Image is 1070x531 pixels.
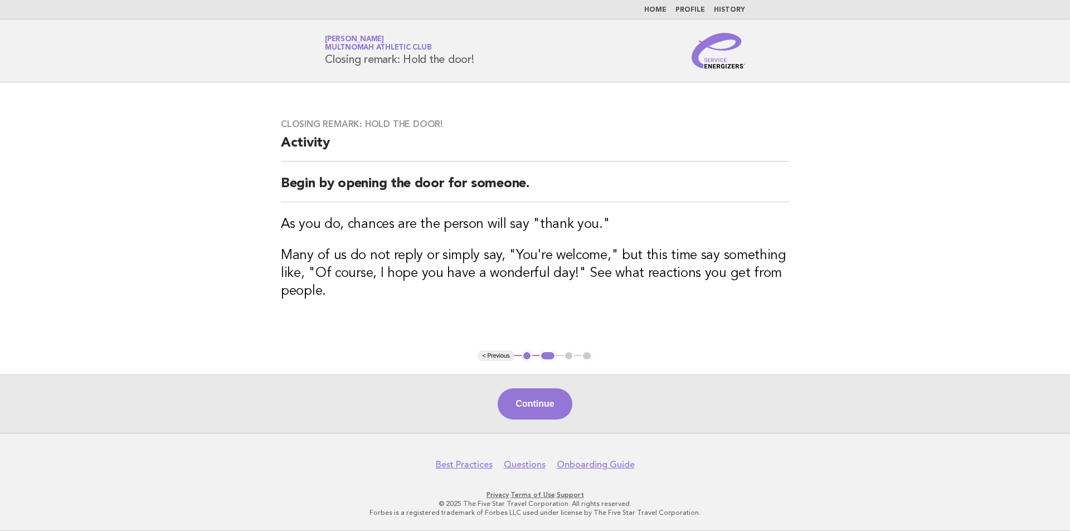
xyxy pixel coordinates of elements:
a: Terms of Use [510,491,555,499]
a: Privacy [487,491,509,499]
img: Service Energizers [692,33,745,69]
button: 1 [522,350,533,362]
a: Support [557,491,584,499]
a: Profile [675,7,705,13]
span: Multnomah Athletic Club [325,45,431,52]
h3: Many of us do not reply or simply say, "You're welcome," but this time say something like, "Of co... [281,247,789,300]
button: < Previous [478,350,514,362]
p: © 2025 The Five Star Travel Corporation. All rights reserved. [194,499,876,508]
h3: As you do, chances are the person will say "thank you." [281,216,789,233]
p: · · [194,490,876,499]
a: Onboarding Guide [557,459,635,470]
button: Continue [498,388,572,420]
a: History [714,7,745,13]
button: 2 [539,350,556,362]
a: Best Practices [436,459,493,470]
p: Forbes is a registered trademark of Forbes LLC used under license by The Five Star Travel Corpora... [194,508,876,517]
h2: Activity [281,134,789,162]
h3: Closing remark: Hold the door! [281,119,789,130]
a: Home [644,7,667,13]
a: Questions [504,459,546,470]
a: [PERSON_NAME]Multnomah Athletic Club [325,36,431,51]
h2: Begin by opening the door for someone. [281,175,789,202]
h1: Closing remark: Hold the door! [325,36,474,65]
